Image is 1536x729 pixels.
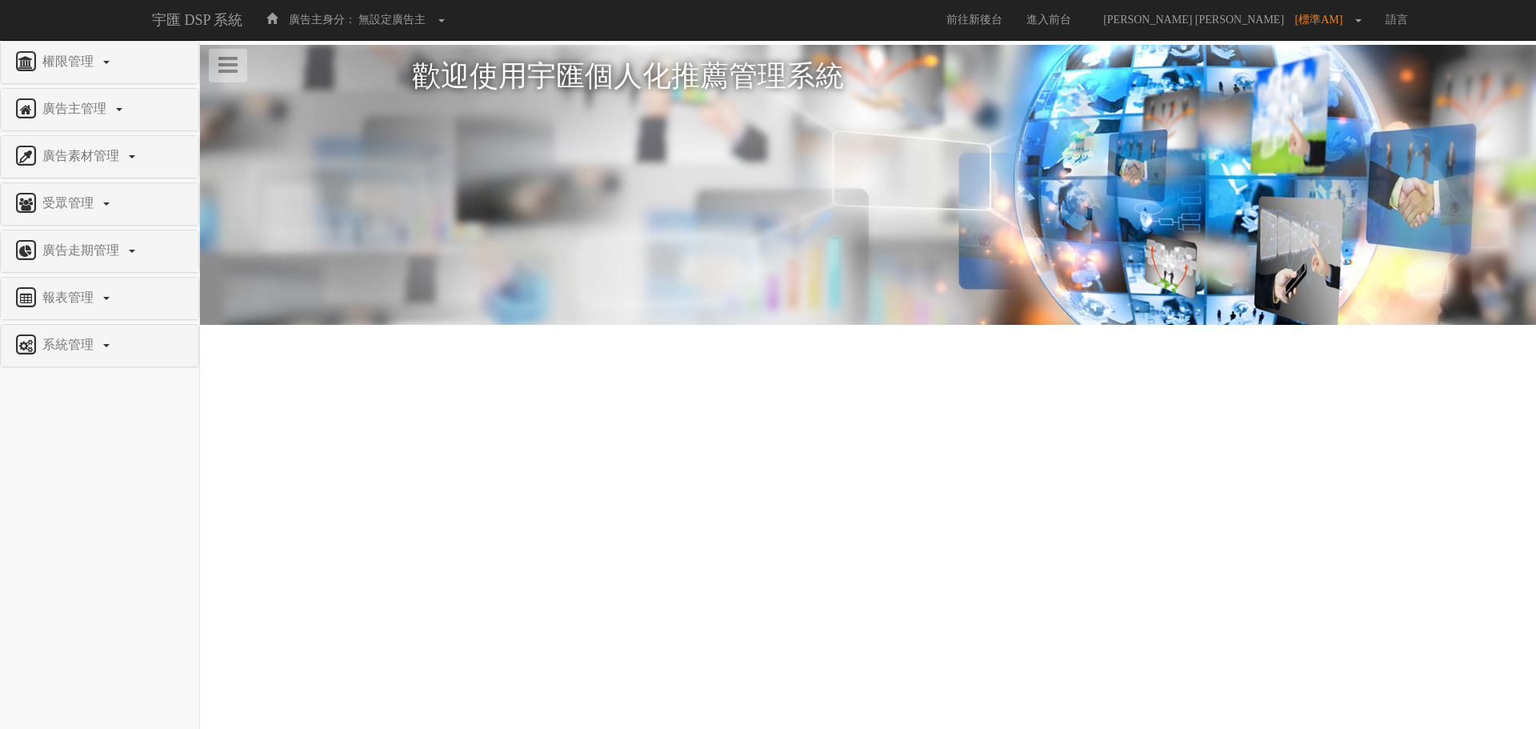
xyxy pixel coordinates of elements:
[38,243,127,257] span: 廣告走期管理
[13,50,186,75] a: 權限管理
[13,238,186,264] a: 廣告走期管理
[1295,14,1351,26] span: [標準AM]
[38,196,102,210] span: 受眾管理
[38,290,102,304] span: 報表管理
[38,149,127,162] span: 廣告素材管理
[412,61,1324,93] h1: 歡迎使用宇匯個人化推薦管理系統
[13,144,186,170] a: 廣告素材管理
[289,14,356,26] span: 廣告主身分：
[13,97,186,122] a: 廣告主管理
[38,54,102,68] span: 權限管理
[13,286,186,311] a: 報表管理
[358,14,426,26] span: 無設定廣告主
[13,191,186,217] a: 受眾管理
[13,333,186,358] a: 系統管理
[38,338,102,351] span: 系統管理
[38,102,114,115] span: 廣告主管理
[1095,14,1292,26] span: [PERSON_NAME] [PERSON_NAME]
